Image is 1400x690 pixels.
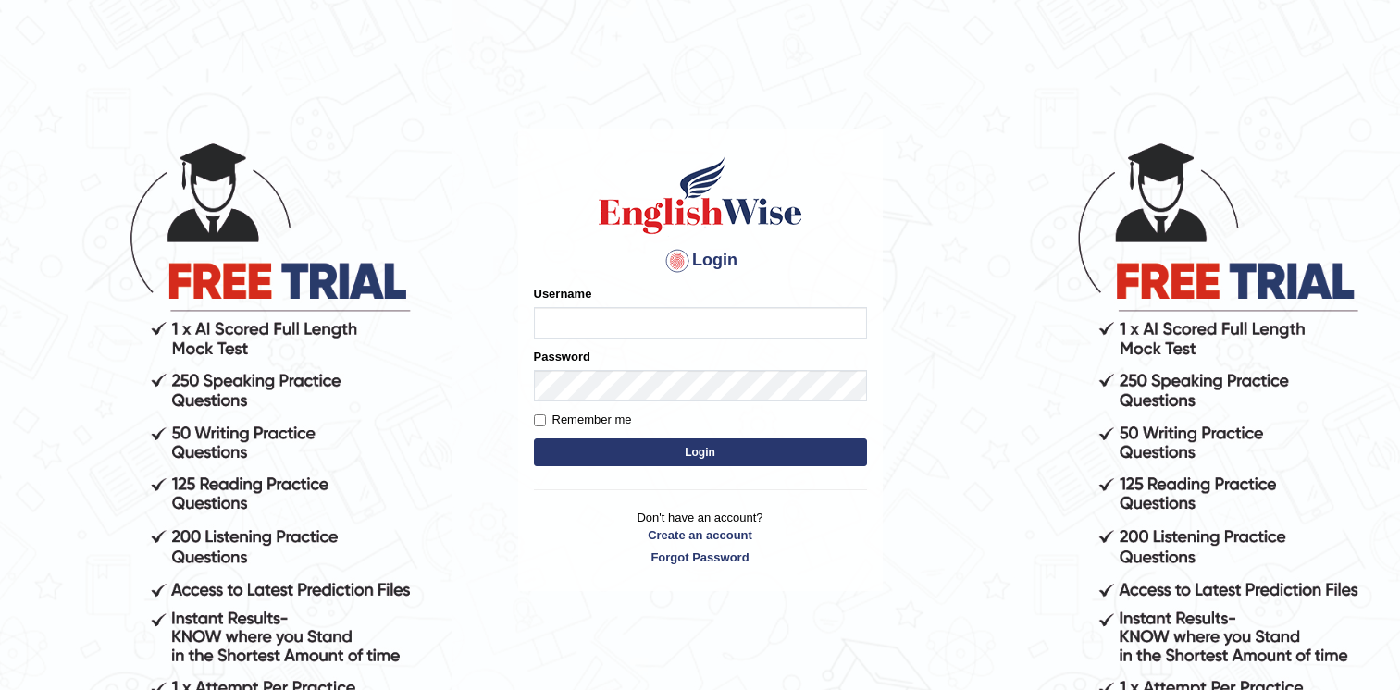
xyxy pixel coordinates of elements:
[534,438,867,466] button: Login
[534,246,867,276] h4: Login
[534,526,867,544] a: Create an account
[534,285,592,302] label: Username
[534,509,867,566] p: Don't have an account?
[595,154,806,237] img: Logo of English Wise sign in for intelligent practice with AI
[534,411,632,429] label: Remember me
[534,414,546,426] input: Remember me
[534,548,867,566] a: Forgot Password
[534,348,590,365] label: Password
